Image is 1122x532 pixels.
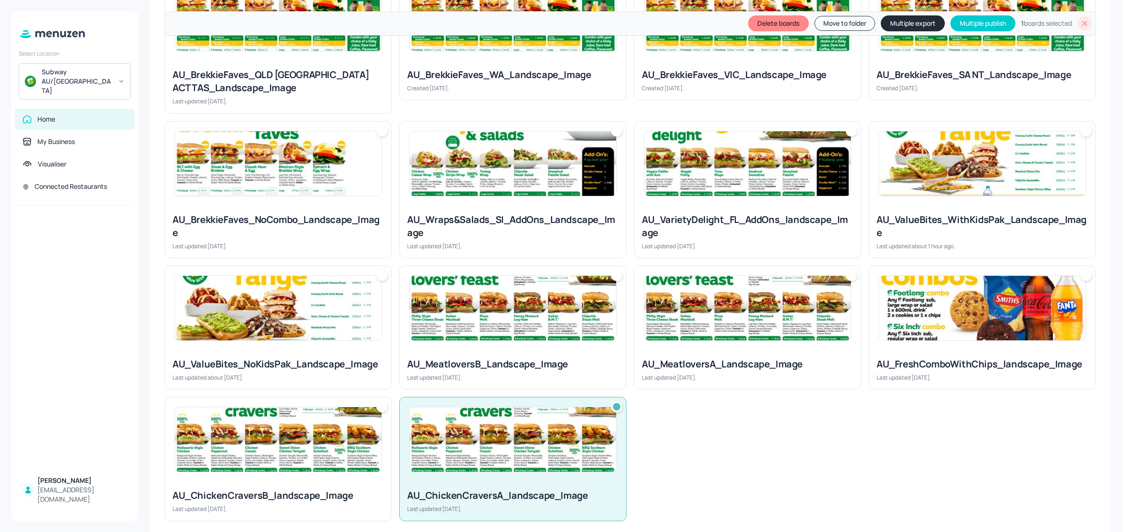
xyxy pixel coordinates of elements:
div: My Business [37,137,75,146]
div: AU_FreshComboWithChips_landscape_Image [877,358,1088,371]
div: Last updated [DATE]. [407,505,619,513]
img: 2025-07-23-175324237409516zqxu63qyy.jpeg [410,276,616,340]
button: Move to folder [814,16,875,31]
button: Multiple export [881,15,945,31]
div: Last updated [DATE]. [173,505,384,513]
div: Last updated [DATE]. [407,374,619,381]
div: Last updated [DATE]. [642,242,853,250]
div: Last updated about [DATE]. [173,374,384,381]
div: Created [DATE]. [642,84,853,92]
div: Last updated [DATE]. [642,374,853,381]
div: AU_ValueBites_WithKidsPak_Landscape_Image [877,213,1088,239]
div: Created [DATE]. [407,84,619,92]
div: Home [37,115,55,124]
img: 2025-08-17-175547392529842knm3t8z9r.jpeg [879,131,1086,196]
div: AU_BrekkieFaves_QLD [GEOGRAPHIC_DATA] ACT TAS_Landscape_Image [173,68,384,94]
div: Last updated [DATE]. [407,242,619,250]
div: [PERSON_NAME] [37,476,127,485]
div: Last updated [DATE]. [877,374,1088,381]
img: 2025-07-18-1752804023273ml7j25a84p.jpeg [175,276,381,340]
img: 2025-08-15-1755223078804ob7lhrlwcvm.jpeg [410,131,616,196]
div: Select Location [19,50,131,58]
div: AU_BrekkieFaves_NoCombo_Landscape_Image [173,213,384,239]
img: avatar [25,76,36,87]
img: 2025-08-12-1754968770026z5b94w7noi8.jpeg [175,407,381,472]
div: AU_Wraps&Salads_SI_AddOns_Landscape_Image [407,213,619,239]
img: 2025-08-11-1754887968165ca1pba2wcps.jpeg [644,131,851,196]
div: AU_ChickenCraversB_landscape_Image [173,489,384,502]
div: AU_ChickenCraversA_landscape_Image [407,489,619,502]
div: AU_MeatloversA_Landscape_Image [642,358,853,371]
b: 1 [1021,19,1024,28]
div: AU_BrekkieFaves_SA NT_Landscape_Image [877,68,1088,81]
div: Connected Restaurants [35,182,107,191]
img: 2025-08-13-1755048604832wzorc0nimhm.jpeg [879,276,1086,340]
div: Created [DATE]. [877,84,1088,92]
div: Last updated [DATE]. [173,242,384,250]
button: Multiple publish [950,15,1015,31]
div: [EMAIL_ADDRESS][DOMAIN_NAME] [37,485,127,504]
div: AU_MeatloversB_Landscape_Image [407,358,619,371]
div: Subway AU/[GEOGRAPHIC_DATA] [42,67,112,95]
div: boards selected [1021,19,1072,28]
div: Last updated about 1 hour ago. [877,242,1088,250]
div: Last updated [DATE]. [173,97,384,105]
img: 2025-08-14-1755131139218ru650ej5khk.jpeg [644,276,851,340]
div: AU_BrekkieFaves_WA_Landscape_Image [407,68,619,81]
img: 2025-08-15-17552292449181q1jp8lk993.jpeg [175,131,381,196]
div: AU_ValueBites_NoKidsPak_Landscape_Image [173,358,384,371]
div: AU_VarietyDelight_FL_AddOns_landscape_Image [642,213,853,239]
img: 2025-08-15-1755219213587l0fcs86b8u.jpeg [410,407,616,472]
div: AU_BrekkieFaves_VIC_Landscape_Image [642,68,853,81]
button: Delete boards [748,15,809,31]
div: Visualiser [38,159,66,169]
